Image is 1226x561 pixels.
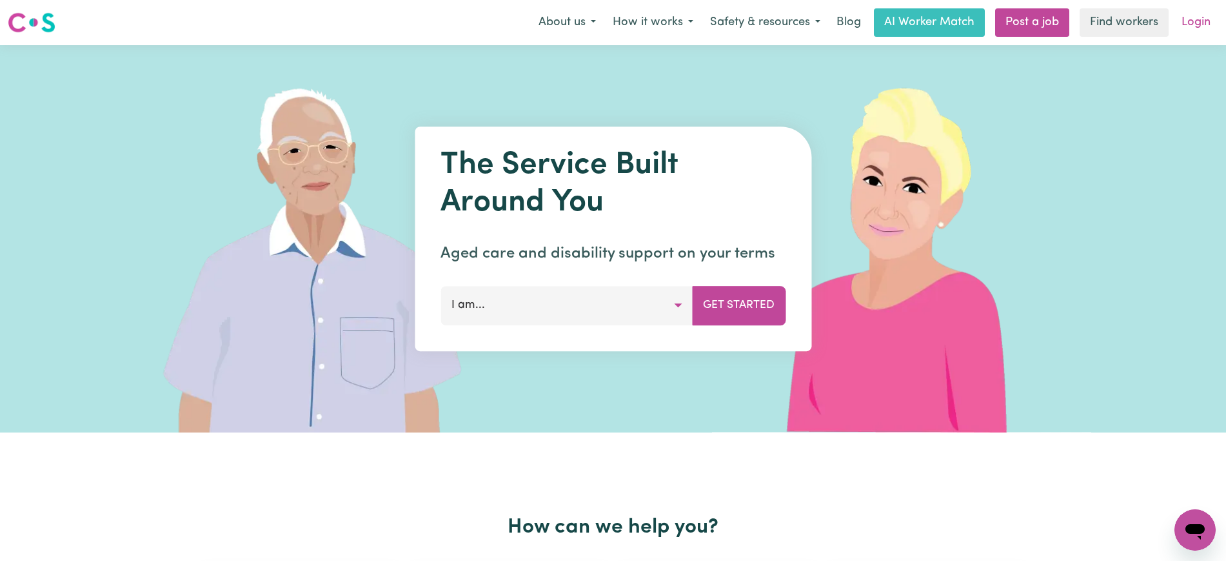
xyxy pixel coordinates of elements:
button: Get Started [692,286,786,325]
button: How it works [604,9,702,36]
button: About us [530,9,604,36]
a: Blog [829,8,869,37]
a: Post a job [995,8,1069,37]
button: Safety & resources [702,9,829,36]
h1: The Service Built Around You [440,147,786,221]
img: Careseekers logo [8,11,55,34]
a: AI Worker Match [874,8,985,37]
a: Find workers [1080,8,1169,37]
iframe: Button to launch messaging window [1174,509,1216,551]
button: I am... [440,286,693,325]
h2: How can we help you? [195,515,1031,540]
p: Aged care and disability support on your terms [440,242,786,265]
a: Careseekers logo [8,8,55,37]
a: Login [1174,8,1218,37]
